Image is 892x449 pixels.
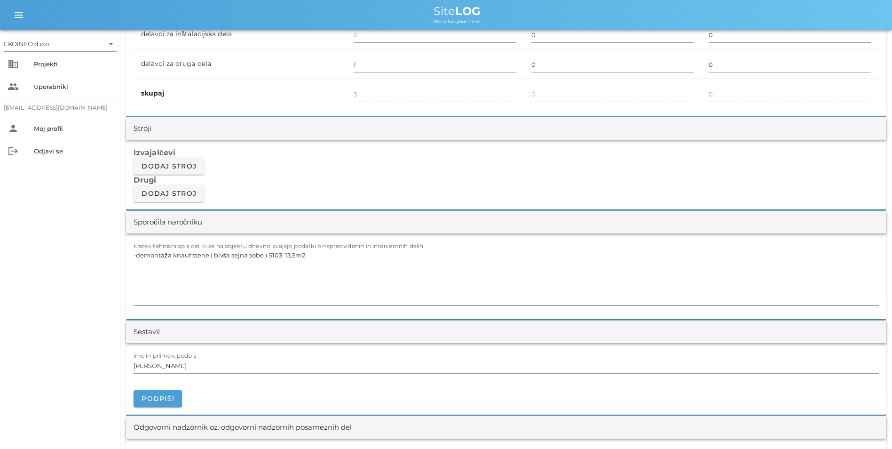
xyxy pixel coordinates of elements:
div: Pripomoček za klepet [758,347,892,449]
td: delavci za druga dela [134,49,346,79]
td: delavci za inštalacijska dela [134,20,346,49]
div: Projekti [34,60,113,68]
h3: Drugi [134,175,879,185]
i: people [8,81,19,92]
i: business [8,58,19,70]
label: kratek tehnični opis del, ki se na objektu dnevno izvajajo, podatki o nepredvidenih in interventn... [134,243,424,250]
i: logout [8,145,19,157]
div: Stroji [134,123,151,134]
div: Odgovorni nadzornik oz. odgovorni nadzornih posameznih del [134,422,352,433]
button: Podpiši [134,390,182,407]
span: We value your time. [434,18,481,24]
input: 0 [354,27,516,42]
b: LOG [455,4,481,18]
i: arrow_drop_down [105,38,117,49]
div: Moj profil [34,125,113,132]
input: 0 [709,27,871,42]
iframe: Chat Widget [758,347,892,449]
div: Sestavil [134,327,160,337]
i: person [8,123,19,134]
span: Dodaj stroj [141,162,197,170]
input: 0 [354,57,516,72]
span: Dodaj stroj [141,189,197,198]
i: menu [13,9,24,21]
button: Dodaj stroj [134,185,204,202]
span: Podpiši [141,394,174,403]
div: Odjavi se [34,147,113,155]
span: Site [434,4,481,18]
div: Uporabniki [34,83,113,90]
input: 0 [709,57,871,72]
h3: Izvajalčevi [134,147,879,158]
input: 0 [531,57,694,72]
div: EKOINFO d.o.o [4,36,117,51]
label: ime in priimek, podpis [134,353,197,360]
div: Sporočila naročniku [134,217,202,228]
input: 0 [531,27,694,42]
b: skupaj [141,89,165,97]
div: EKOINFO d.o.o [4,40,49,48]
button: Dodaj stroj [134,158,204,175]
